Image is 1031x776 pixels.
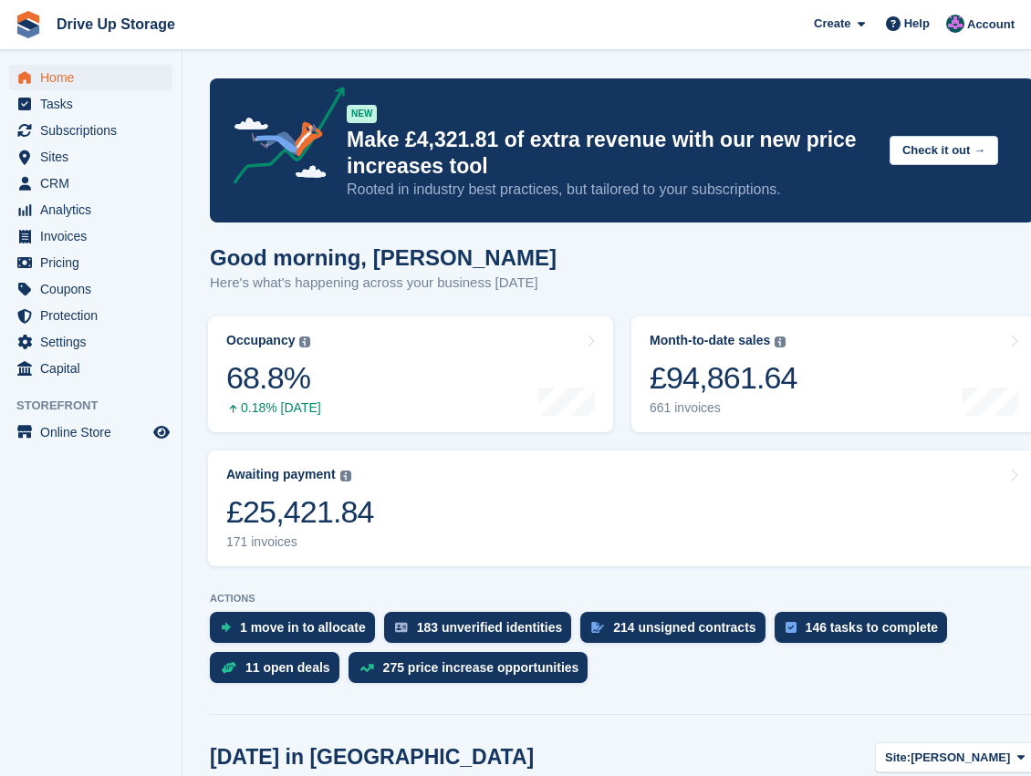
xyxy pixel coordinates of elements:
[221,661,236,674] img: deal-1b604bf984904fb50ccaf53a9ad4b4a5d6e5aea283cecdc64d6e3604feb123c2.svg
[210,273,557,294] p: Here's what's happening across your business [DATE]
[40,91,150,117] span: Tasks
[9,250,172,275] a: menu
[347,105,377,123] div: NEW
[650,333,770,348] div: Month-to-date sales
[786,622,797,633] img: task-75834270c22a3079a89374b754ae025e5fb1db73e45f91037f5363f120a921f8.svg
[9,144,172,170] a: menu
[40,419,150,445] span: Online Store
[15,11,42,38] img: stora-icon-8386f47178a22dfd0bd8f6a31ec36ba5ce8667c1dd55bd0f319d3a0aa187defe.svg
[383,660,579,675] div: 275 price increase opportunities
[384,612,581,652] a: 183 unverified identities
[210,652,349,692] a: 11 open deals
[226,493,374,531] div: £25,421.84
[240,620,366,635] div: 1 move in to allocate
[40,250,150,275] span: Pricing
[151,421,172,443] a: Preview store
[9,303,172,328] a: menu
[806,620,939,635] div: 146 tasks to complete
[40,65,150,90] span: Home
[9,118,172,143] a: menu
[580,612,774,652] a: 214 unsigned contracts
[226,467,336,482] div: Awaiting payment
[245,660,330,675] div: 11 open deals
[885,749,911,767] span: Site:
[9,419,172,445] a: menu
[591,622,604,633] img: contract_signature_icon-13c848040528278c33f63329250d36e43548de30e8caae1d1a13099fd9432cc5.svg
[40,118,150,143] span: Subscriptions
[650,359,797,397] div: £94,861.64
[40,356,150,381] span: Capital
[226,359,321,397] div: 68.8%
[221,622,231,633] img: move_ins_to_allocate_icon-fdf77a2bb77ea45bf5b3d319d69a93e2d87916cf1d5bf7949dd705db3b84f3ca.svg
[9,276,172,302] a: menu
[226,400,321,416] div: 0.18% [DATE]
[40,223,150,249] span: Invoices
[904,15,930,33] span: Help
[9,91,172,117] a: menu
[613,620,755,635] div: 214 unsigned contracts
[395,622,408,633] img: verify_identity-adf6edd0f0f0b5bbfe63781bf79b02c33cf7c696d77639b501bdc392416b5a36.svg
[417,620,563,635] div: 183 unverified identities
[40,171,150,196] span: CRM
[9,356,172,381] a: menu
[650,400,797,416] div: 661 invoices
[299,336,310,347] img: icon-info-grey-7440780725fd019a000dd9b08b2336e03edf1995a4989e88bcd33f0948082b44.svg
[340,471,351,481] img: icon-info-grey-7440780725fd019a000dd9b08b2336e03edf1995a4989e88bcd33f0948082b44.svg
[226,333,295,348] div: Occupancy
[40,329,150,355] span: Settings
[359,664,374,672] img: price_increase_opportunities-93ffe204e8149a01c8c9dc8f82e8f89637d9d84a8eef4429ea346261dce0b2c0.svg
[946,15,964,33] img: Andy
[347,127,875,180] p: Make £4,321.81 of extra revenue with our new price increases tool
[967,16,1015,34] span: Account
[210,245,557,270] h1: Good morning, [PERSON_NAME]
[349,652,598,692] a: 275 price increase opportunities
[218,87,346,191] img: price-adjustments-announcement-icon-8257ccfd72463d97f412b2fc003d46551f7dbcb40ab6d574587a9cd5c0d94...
[890,136,998,166] button: Check it out →
[210,612,384,652] a: 1 move in to allocate
[775,612,957,652] a: 146 tasks to complete
[9,65,172,90] a: menu
[911,749,1010,767] span: [PERSON_NAME]
[210,745,534,770] h2: [DATE] in [GEOGRAPHIC_DATA]
[40,276,150,302] span: Coupons
[9,197,172,222] a: menu
[775,336,786,347] img: icon-info-grey-7440780725fd019a000dd9b08b2336e03edf1995a4989e88bcd33f0948082b44.svg
[9,329,172,355] a: menu
[347,180,875,200] p: Rooted in industry best practices, but tailored to your subscriptions.
[49,9,182,39] a: Drive Up Storage
[9,171,172,196] a: menu
[814,15,850,33] span: Create
[9,223,172,249] a: menu
[226,534,374,550] div: 171 invoices
[208,316,613,432] a: Occupancy 68.8% 0.18% [DATE]
[40,303,150,328] span: Protection
[40,144,150,170] span: Sites
[40,197,150,222] span: Analytics
[16,397,182,415] span: Storefront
